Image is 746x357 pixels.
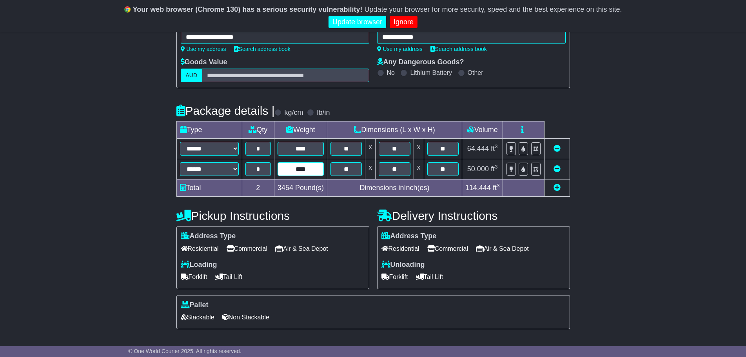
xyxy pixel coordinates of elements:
[430,46,487,52] a: Search address book
[462,121,503,139] td: Volume
[181,311,214,323] span: Stackable
[495,143,498,149] sup: 3
[176,209,369,222] h4: Pickup Instructions
[181,58,227,67] label: Goods Value
[497,183,500,188] sup: 3
[327,121,462,139] td: Dimensions (L x W x H)
[133,5,363,13] b: Your web browser (Chrome 130) has a serious security vulnerability!
[317,109,330,117] label: lb/in
[476,243,529,255] span: Air & Sea Depot
[181,301,209,310] label: Pallet
[181,261,217,269] label: Loading
[465,184,491,192] span: 114.444
[227,243,267,255] span: Commercial
[410,69,452,76] label: Lithium Battery
[278,184,293,192] span: 3454
[181,271,207,283] span: Forklift
[242,121,274,139] td: Qty
[181,69,203,82] label: AUD
[275,243,328,255] span: Air & Sea Depot
[274,121,327,139] td: Weight
[414,159,424,179] td: x
[390,16,417,29] a: Ignore
[467,165,489,173] span: 50.000
[176,121,242,139] td: Type
[377,58,464,67] label: Any Dangerous Goods?
[495,164,498,170] sup: 3
[234,46,290,52] a: Search address book
[364,5,622,13] span: Update your browser for more security, speed and the best experience on this site.
[377,46,423,52] a: Use my address
[381,243,419,255] span: Residential
[491,145,498,152] span: ft
[554,184,561,192] a: Add new item
[416,271,443,283] span: Tail Lift
[284,109,303,117] label: kg/cm
[181,243,219,255] span: Residential
[381,271,408,283] span: Forklift
[414,139,424,159] td: x
[491,165,498,173] span: ft
[327,179,462,197] td: Dimensions in Inch(es)
[176,104,275,117] h4: Package details |
[329,16,386,29] a: Update browser
[381,261,425,269] label: Unloading
[365,159,376,179] td: x
[387,69,395,76] label: No
[381,232,437,241] label: Address Type
[274,179,327,197] td: Pound(s)
[181,46,226,52] a: Use my address
[242,179,274,197] td: 2
[468,69,483,76] label: Other
[554,145,561,152] a: Remove this item
[377,209,570,222] h4: Delivery Instructions
[176,179,242,197] td: Total
[215,271,243,283] span: Tail Lift
[222,311,269,323] span: Non Stackable
[493,184,500,192] span: ft
[467,145,489,152] span: 64.444
[554,165,561,173] a: Remove this item
[427,243,468,255] span: Commercial
[128,348,241,354] span: © One World Courier 2025. All rights reserved.
[181,232,236,241] label: Address Type
[365,139,376,159] td: x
